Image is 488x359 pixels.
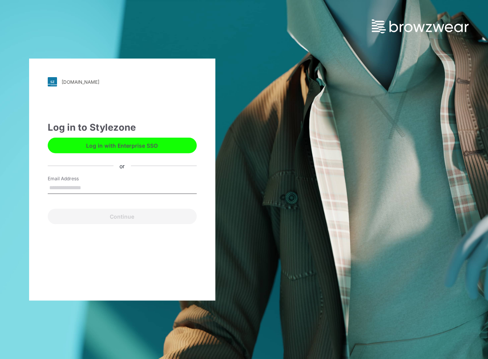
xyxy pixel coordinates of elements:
img: browzwear-logo.73288ffb.svg [372,19,469,33]
div: [DOMAIN_NAME] [62,79,99,85]
button: Log in with Enterprise SSO [48,138,197,153]
label: Email Address [48,175,102,182]
div: Log in to Stylezone [48,121,197,135]
a: [DOMAIN_NAME] [48,77,197,86]
div: or [113,162,131,170]
img: svg+xml;base64,PHN2ZyB3aWR0aD0iMjgiIGhlaWdodD0iMjgiIHZpZXdCb3g9IjAgMCAyOCAyOCIgZmlsbD0ibm9uZSIgeG... [48,77,57,86]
